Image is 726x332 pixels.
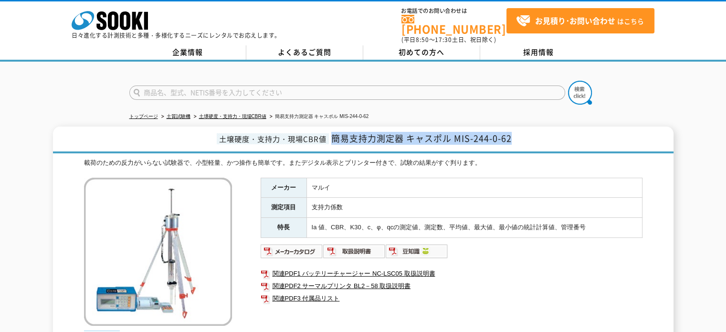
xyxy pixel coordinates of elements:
img: 簡易支持力測定器 キャスポル MIS-244-0-62 [84,178,232,326]
span: はこちら [516,14,644,28]
span: 土壌硬度・支持力・現場CBR値 [217,133,329,144]
a: トップページ [129,114,158,119]
a: 関連PDF1 バッテリーチャージャー NC-LSC05 取扱説明書 [261,268,642,280]
strong: お見積り･お問い合わせ [535,15,615,26]
a: [PHONE_NUMBER] [401,15,506,34]
img: 取扱説明書 [323,244,386,259]
a: 豆知識 [386,250,448,257]
input: 商品名、型式、NETIS番号を入力してください [129,86,565,100]
img: 豆知識 [386,244,448,259]
span: 17:30 [435,35,452,44]
th: 測定項目 [261,198,306,218]
li: 簡易支持力測定器 キャスポル MIS-244-0-62 [268,112,369,122]
td: マルイ [306,178,642,198]
span: 8:50 [416,35,429,44]
img: メーカーカタログ [261,244,323,259]
a: 初めての方へ [363,45,480,60]
span: (平日 ～ 土日、祝日除く) [401,35,496,44]
p: 日々進化する計測技術と多種・多様化するニーズにレンタルでお応えします。 [72,32,281,38]
a: よくあるご質問 [246,45,363,60]
div: 載荷のための反力がいらない試験器で、小型軽量、かつ操作も簡単です。またデジタル表示とプリンター付きで、試験の結果がすぐ判ります。 [84,158,642,168]
span: 簡易支持力測定器 キャスポル MIS-244-0-62 [331,132,512,145]
th: メーカー [261,178,306,198]
a: お見積り･お問い合わせはこちら [506,8,654,33]
a: 企業情報 [129,45,246,60]
img: btn_search.png [568,81,592,105]
a: 採用情報 [480,45,597,60]
th: 特長 [261,218,306,238]
a: 関連PDF2 サーマルプリンタ BL2－58 取扱説明書 [261,280,642,292]
a: メーカーカタログ [261,250,323,257]
td: Ia 値、CBR、K30、c、φ、qcの測定値、測定数、平均値、最大値、最小値の統計計算値、管理番号 [306,218,642,238]
a: 土質試験機 [167,114,190,119]
span: 初めての方へ [399,47,444,57]
a: 取扱説明書 [323,250,386,257]
a: 土壌硬度・支持力・現場CBR値 [199,114,266,119]
td: 支持力係数 [306,198,642,218]
span: お電話でのお問い合わせは [401,8,506,14]
a: 関連PDF3 付属品リスト [261,292,642,305]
